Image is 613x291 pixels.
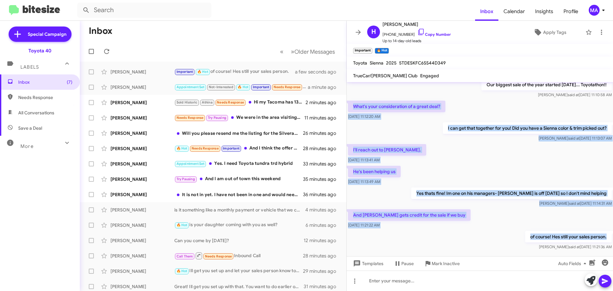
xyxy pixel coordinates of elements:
[304,115,341,121] div: 11 minutes ago
[303,69,341,75] div: a few seconds ago
[399,60,446,66] span: 5TDESKFC6SS44D349
[583,5,606,16] button: MA
[205,254,232,258] span: Needs Response
[303,268,341,274] div: 29 minutes ago
[291,48,294,56] span: »
[28,48,51,54] div: Toyota 40
[174,99,306,106] div: Hi my Tacoma has 13000 miles let me know how much you willing to give me still look new
[347,258,389,269] button: Templates
[348,166,401,177] p: He's been helping us
[303,253,341,259] div: 28 minutes ago
[177,85,205,89] span: Appointment Set
[305,207,341,213] div: 4 minutes ago
[417,32,451,37] a: Copy Number
[304,237,341,244] div: 12 minutes ago
[280,48,284,56] span: «
[498,2,530,21] a: Calendar
[28,31,66,37] span: Special Campaign
[348,179,380,184] span: [DATE] 11:13:49 AM
[276,45,287,58] button: Previous
[303,145,341,152] div: 28 minutes ago
[174,283,304,290] div: Great! Ill get you set up with that. You want to do earlier or afternoon?
[253,85,269,89] span: Important
[174,68,303,75] div: of course! Hes still your sales person.
[208,116,226,120] span: Try Pausing
[568,92,579,97] span: said at
[110,161,174,167] div: [PERSON_NAME]
[539,244,612,249] span: [PERSON_NAME] [DATE] 11:21:36 AM
[217,100,244,104] span: Needs Response
[530,2,558,21] a: Insights
[18,110,54,116] span: All Conversations
[177,146,187,150] span: 🔥 Hot
[89,26,112,36] h1: Inbox
[348,114,380,119] span: [DATE] 11:12:20 AM
[306,222,341,228] div: 6 minutes ago
[174,160,303,167] div: Yes. I need Toyota tundra trd hybrid
[558,258,589,269] span: Auto Fields
[525,231,612,242] p: of course! Hes still your sales person.
[539,136,612,141] span: [PERSON_NAME] [DATE] 11:13:07 AM
[110,130,174,136] div: [PERSON_NAME]
[352,258,383,269] span: Templates
[303,130,341,136] div: 26 minutes ago
[174,145,303,152] div: And I think the offer was still low.
[553,258,594,269] button: Auto Fields
[177,100,198,104] span: Sold Historic
[174,130,303,136] div: Will you please resend me the listing for the Silverado 2500?
[174,207,305,213] div: is it something like a monthly payment or vehicle that we could help with? We stared our Toyotath...
[110,222,174,228] div: [PERSON_NAME]
[18,94,72,101] span: Needs Response
[20,64,39,70] span: Labels
[558,2,583,21] a: Profile
[443,122,612,134] p: I can get that together for you! Did you have a Sienna color & trim picked out?
[174,191,303,198] div: It is not in yet. I have not been in one and would need to so that I can see if I can actually se...
[543,27,566,38] span: Apply Tags
[370,60,383,66] span: Sienna
[174,237,304,244] div: Can you come by [DATE]?
[353,73,418,79] span: TrueCar/[PERSON_NAME] Club
[177,116,204,120] span: Needs Response
[174,175,303,183] div: And I am out of town this weekend
[192,146,219,150] span: Needs Response
[348,101,445,112] p: What's your consideration of a great deal?
[110,176,174,182] div: [PERSON_NAME]
[481,79,612,90] p: Our biggest sale of the year started [DATE]... Toyotathon!!
[177,162,205,166] span: Appointment Set
[177,70,193,74] span: Important
[375,48,389,54] small: 🔥 Hot
[386,60,397,66] span: 2025
[475,2,498,21] a: Inbox
[411,188,612,199] p: Yes thats fine! Im one on his managers- [PERSON_NAME] is off [DATE] so I don't mind helping
[20,143,34,149] span: More
[569,244,580,249] span: said at
[110,84,174,90] div: [PERSON_NAME]
[110,191,174,198] div: [PERSON_NAME]
[110,69,174,75] div: [PERSON_NAME]
[110,283,174,290] div: [PERSON_NAME]
[294,48,335,55] span: Older Messages
[303,191,341,198] div: 36 minutes ago
[110,207,174,213] div: [PERSON_NAME]
[303,176,341,182] div: 35 minutes ago
[18,125,42,131] span: Save a Deal
[276,45,339,58] nav: Page navigation example
[174,252,303,260] div: Inbound Call
[348,223,380,227] span: [DATE] 11:21:22 AM
[353,48,372,54] small: Important
[389,258,419,269] button: Pause
[304,283,341,290] div: 31 minutes ago
[110,115,174,121] div: [PERSON_NAME]
[110,99,174,106] div: [PERSON_NAME]
[382,20,451,28] span: [PERSON_NAME]
[401,258,414,269] span: Pause
[177,254,193,258] span: Call Them
[77,3,211,18] input: Search
[202,100,213,104] span: Athina
[177,177,195,181] span: Try Pausing
[306,99,341,106] div: 2 minutes ago
[110,237,174,244] div: [PERSON_NAME]
[348,157,380,162] span: [DATE] 11:13:41 AM
[517,27,582,38] button: Apply Tags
